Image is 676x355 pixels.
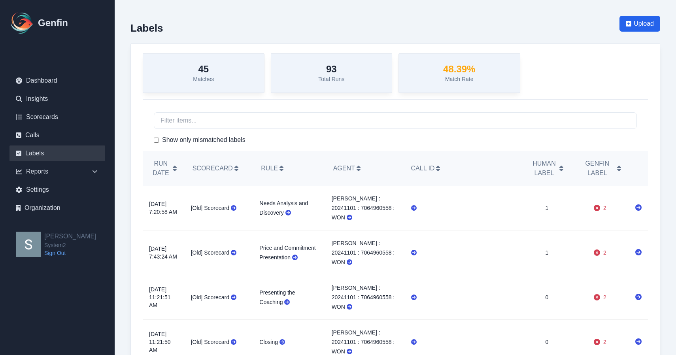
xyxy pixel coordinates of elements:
span: 2 [603,249,606,257]
button: Upload [619,16,660,32]
h2: [PERSON_NAME] [44,232,96,241]
h5: Call ID [411,164,515,173]
a: [PERSON_NAME] : 20241101 : 7064960558 : WON [332,285,395,310]
p: [DATE] 11:21:51 AM [149,285,178,309]
a: Organization [9,200,105,216]
a: [PERSON_NAME] : 20241101 : 7064960558 : WON [332,329,395,355]
a: Upload [619,16,660,43]
span: Upload [634,19,654,28]
input: Filter items... [154,112,637,129]
h5: Run Date [151,159,177,178]
span: 2 [603,293,606,301]
h3: 48.39 % [443,63,475,75]
span: 2 [603,204,606,212]
h5: Scorecard [193,164,245,173]
span: 2 [603,338,606,346]
label: Show only mismatched labels [162,135,245,145]
p: Total Runs [318,75,344,83]
img: Logo [9,10,35,36]
p: 1 [529,249,565,257]
a: [Old] Scorecard [191,249,236,256]
a: [Old] Scorecard [191,339,236,345]
a: Scorecards [9,109,105,125]
a: Calls [9,127,105,143]
h5: Human Label [531,159,563,178]
a: Dashboard [9,73,105,89]
h2: Labels [130,22,163,34]
p: 0 [529,293,565,301]
img: Savannah Sherard [16,232,41,257]
p: 1 [529,204,565,212]
p: 0 [529,338,565,346]
a: Needs Analysis and Discovery [259,200,308,216]
h3: 45 [193,63,214,75]
a: Labels [9,145,105,161]
h5: Genfin Label [579,159,621,178]
div: Reports [9,164,105,179]
a: Insights [9,91,105,107]
p: Match Rate [443,75,475,83]
a: Price and Commitment Presentation [259,245,315,261]
p: [DATE] 7:20:58 AM [149,200,178,216]
h3: 93 [318,63,344,75]
a: Sign Out [44,249,96,257]
a: [PERSON_NAME] : 20241101 : 7064960558 : WON [332,240,395,265]
h1: Genfin [38,17,68,29]
h5: Agent [333,164,395,173]
a: [Old] Scorecard [191,294,236,300]
a: Closing [259,339,285,345]
a: [Old] Scorecard [191,205,236,211]
a: Settings [9,182,105,198]
h5: Rule [261,164,317,173]
span: System2 [44,241,96,249]
p: [DATE] 7:43:24 AM [149,245,178,261]
p: [DATE] 11:21:50 AM [149,330,178,354]
a: Presenting the Coaching [259,289,295,305]
p: Matches [193,75,214,83]
a: [PERSON_NAME] : 20241101 : 7064960558 : WON [332,195,395,221]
